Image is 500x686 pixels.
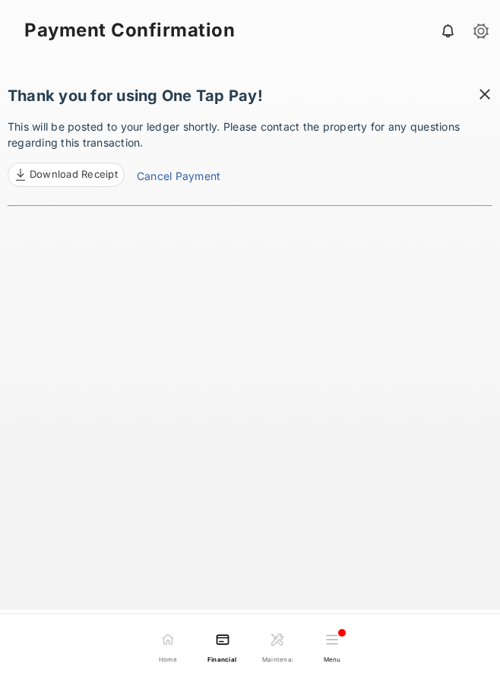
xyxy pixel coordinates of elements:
span: Download Receipt [30,167,118,182]
a: Cancel Payment [137,168,220,187]
span: Maintenance PPP [262,647,293,664]
a: Financial Custom [195,620,250,677]
h1: Thank you for using One Tap Pay! [8,87,492,112]
p: This will be posted to your ledger shortly. Please contact the property for any questions regardi... [8,119,492,187]
a: Home [141,620,195,677]
span: Menu [324,647,340,664]
a: Download Receipt [8,163,125,187]
span: Home [159,647,177,664]
button: Menu [305,620,359,676]
span: Financial Custom [207,647,238,664]
a: Maintenance PPP [250,620,305,677]
strong: Payment Confirmation [24,21,476,40]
